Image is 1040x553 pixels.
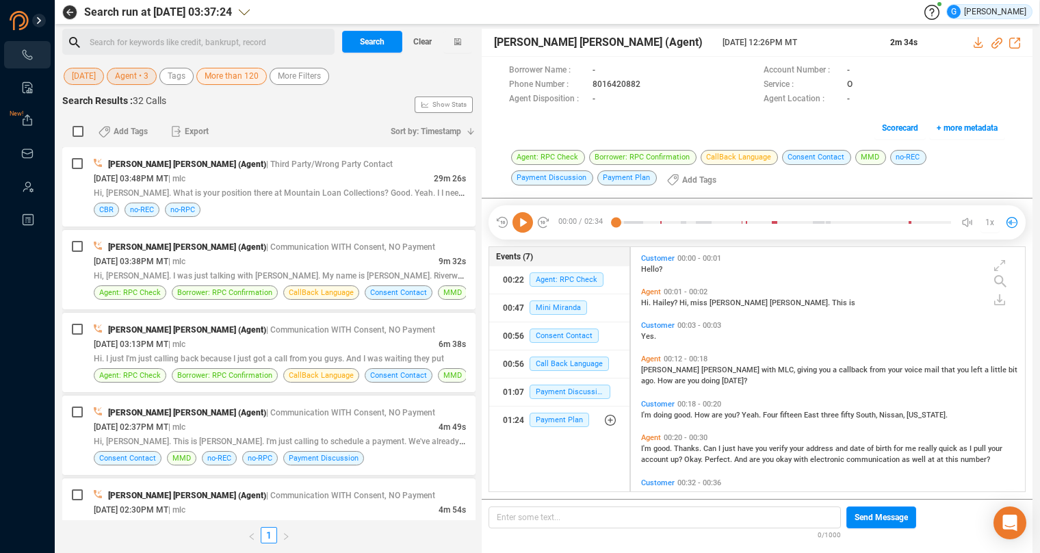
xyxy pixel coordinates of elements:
div: 00:56 [503,325,524,347]
span: Hi. You guys called us I owe on debt, but the thing is I do not have any money right now. And I alre [94,519,454,529]
span: Consent Contact [370,369,427,382]
span: [PERSON_NAME] [PERSON_NAME] (Agent) [108,408,266,417]
span: How [658,376,675,385]
span: G [951,5,957,18]
span: Hi. I just I'm just calling back because I just got a call from you guys. And I was waiting they put [94,354,444,363]
span: MMD [172,452,191,465]
span: 00:12 - 00:18 [661,355,710,363]
span: - [847,92,850,107]
span: Payment Plan [597,170,657,185]
span: MMD [443,369,462,382]
span: birth [876,444,894,453]
span: 00:32 - 00:36 [675,478,724,487]
span: Agent: RPC Check [511,150,585,165]
span: 4m 54s [439,505,466,515]
span: with [762,365,778,374]
span: Add Tags [114,120,148,142]
span: Perfect. [705,455,734,464]
span: | Communication WITH Consent, NO Payment [266,242,435,252]
span: MMD [443,286,462,299]
span: good. [653,444,674,453]
span: I'm [641,444,653,453]
span: Account Number : [764,64,840,78]
span: Show Stats [432,23,467,187]
div: 01:07 [503,381,524,403]
span: you [755,444,769,453]
span: 32 Calls [133,95,166,106]
span: you [957,365,971,374]
span: O [847,78,853,92]
li: 1 [261,527,277,543]
span: | Communication WITH Consent, NO Payment [266,491,435,500]
span: Can [703,444,718,453]
span: no-REC [890,150,926,165]
span: Mini Miranda [530,300,587,315]
span: [PERSON_NAME] [PERSON_NAME] (Agent) [108,325,266,335]
span: Consent Contact [99,452,156,465]
span: Phone Number : [509,78,586,92]
span: right [282,532,290,541]
span: from [870,365,888,374]
span: [PERSON_NAME] [641,365,701,374]
button: Show Stats [415,97,473,113]
div: 01:24 [503,409,524,431]
span: [DATE] 03:38PM MT [94,257,168,266]
span: April [720,489,738,498]
span: at [928,455,937,464]
span: your [888,365,905,374]
span: Hi, [679,298,690,307]
span: 00:03 - 00:03 [675,321,724,330]
span: Scorecard [882,117,918,139]
span: More than 120 [205,68,259,85]
li: Previous Page [243,527,261,543]
button: Agent • 3 [107,68,157,85]
button: 00:56Call Back Language [489,350,629,378]
span: bit [1009,365,1017,374]
button: Send Message [846,506,916,528]
span: no-REC [130,203,154,216]
span: little [991,365,1009,374]
span: Customer [641,478,675,487]
span: [PERSON_NAME] [710,298,770,307]
span: doing [701,376,722,385]
span: my [656,489,668,498]
span: CallBack Language [701,150,778,165]
span: Send Message [855,506,908,528]
span: miss [690,298,710,307]
span: well [912,455,928,464]
span: | mlc [168,505,185,515]
span: you [688,376,701,385]
span: Agent • 3 [115,68,148,85]
span: Consent Contact [782,150,851,165]
span: Agent [641,433,661,442]
span: Call Back Language [530,357,609,371]
button: Sort by: Timestamp [382,120,476,142]
span: [PERSON_NAME] [PERSON_NAME] (Agent) [108,159,266,169]
span: Borrower: RPC Confirmation [589,150,697,165]
a: New! [21,114,34,127]
span: Okay. [684,455,705,464]
span: as [959,444,970,453]
span: [DATE] 03:13PM MT [94,339,168,349]
span: - [847,64,850,78]
span: Payment Discussion [511,170,593,185]
span: Borrower: RPC Confirmation [177,286,272,299]
span: fifty [841,411,856,420]
span: | Communication WITH Consent, NO Payment [266,325,435,335]
span: callback [839,365,870,374]
span: 2m 34s [890,38,918,47]
span: Agent: RPC Check [530,272,603,287]
li: Interactions [4,41,51,68]
button: + more metadata [929,117,1005,139]
button: 00:22Agent: RPC Check [489,266,629,294]
span: of [686,489,694,498]
span: giving [797,365,819,374]
span: Payment Discussion [530,385,610,399]
div: grid [638,250,1025,490]
button: Export [163,120,217,142]
span: [US_STATE]. [907,411,948,420]
span: CBR [99,203,114,216]
button: [DATE] [64,68,104,85]
span: with [794,455,810,464]
span: [DATE] 02:30PM MT [94,505,168,515]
